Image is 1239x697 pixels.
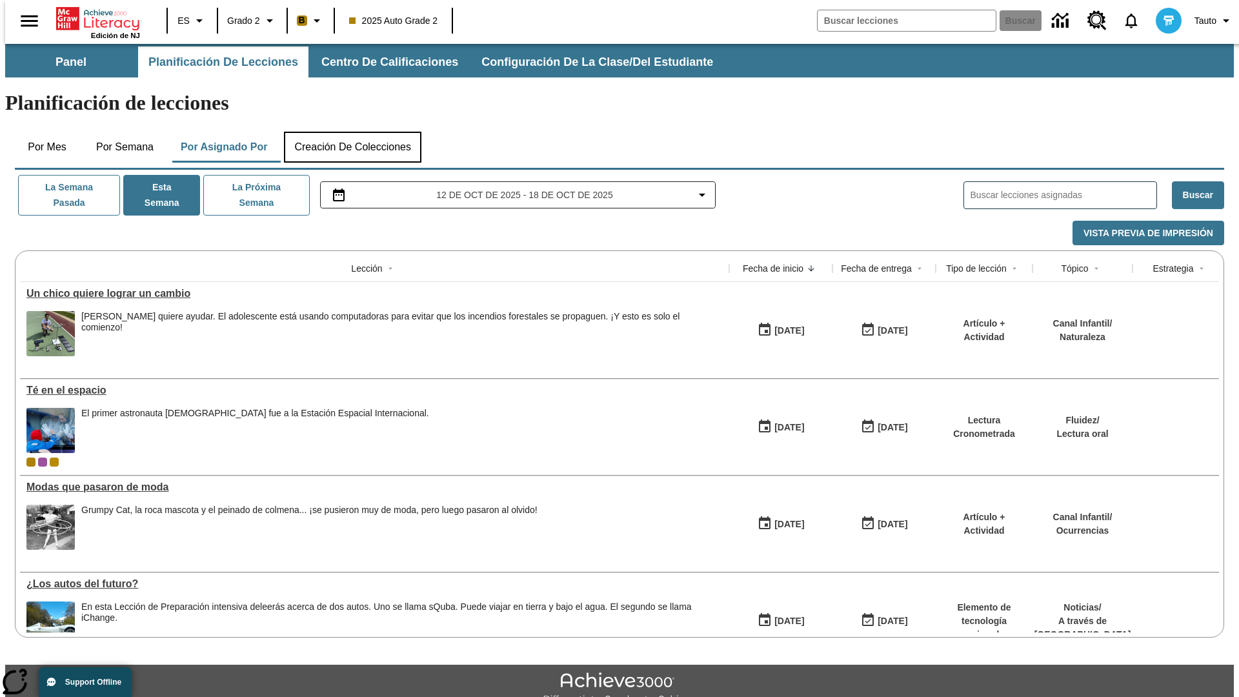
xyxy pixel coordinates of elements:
[1056,427,1108,441] p: Lectura oral
[942,601,1026,641] p: Elemento de tecnología mejorada
[971,186,1156,205] input: Buscar lecciones asignadas
[56,5,140,39] div: Portada
[284,132,421,163] button: Creación de colecciones
[1053,524,1113,538] p: Ocurrencias
[170,132,278,163] button: Por asignado por
[5,46,725,77] div: Subbarra de navegación
[942,414,1026,441] p: Lectura Cronometrada
[26,458,35,467] div: Clase actual
[753,318,809,343] button: 10/15/25: Primer día en que estuvo disponible la lección
[81,505,538,516] div: Grumpy Cat, la roca mascota y el peinado de colmena... ¡se pusieron muy de moda, pero luego pasar...
[56,6,140,32] a: Portada
[1194,261,1209,276] button: Sort
[299,12,305,28] span: B
[50,458,59,467] div: New 2025 class
[86,132,164,163] button: Por semana
[26,288,723,299] div: Un chico quiere lograr un cambio
[878,516,907,532] div: [DATE]
[1153,262,1193,275] div: Estrategia
[856,318,912,343] button: 10/15/25: Último día en que podrá accederse la lección
[81,311,723,333] div: [PERSON_NAME] quiere ayudar. El adolescente está usando computadoras para evitar que los incendio...
[81,408,429,453] div: El primer astronauta británico fue a la Estación Espacial Internacional.
[856,609,912,633] button: 08/01/26: Último día en que podrá accederse la lección
[81,408,429,419] div: El primer astronauta [DEMOGRAPHIC_DATA] fue a la Estación Espacial Internacional.
[26,481,723,493] div: Modas que pasaron de moda
[81,601,723,647] div: En esta Lección de Preparación intensiva de leerás acerca de dos autos. Uno se llama sQuba. Puede...
[1194,14,1216,28] span: Tauto
[203,175,309,216] button: La próxima semana
[18,175,120,216] button: La semana pasada
[81,311,723,356] div: Ryan Honary quiere ayudar. El adolescente está usando computadoras para evitar que los incendios ...
[841,262,912,275] div: Fecha de entrega
[326,187,710,203] button: Seleccione el intervalo de fechas opción del menú
[292,9,330,32] button: Boost El color de la clase es anaranjado claro. Cambiar el color de la clase.
[1172,181,1224,209] button: Buscar
[878,323,907,339] div: [DATE]
[856,415,912,439] button: 10/12/25: Último día en que podrá accederse la lección
[1148,4,1189,37] button: Escoja un nuevo avatar
[351,262,382,275] div: Lección
[10,2,48,40] button: Abrir el menú lateral
[471,46,723,77] button: Configuración de la clase/del estudiante
[81,505,538,550] div: Grumpy Cat, la roca mascota y el peinado de colmena... ¡se pusieron muy de moda, pero luego pasar...
[1189,9,1239,32] button: Perfil/Configuración
[753,415,809,439] button: 10/06/25: Primer día en que estuvo disponible la lección
[26,578,723,590] a: ¿Los autos del futuro? , Lecciones
[39,667,132,697] button: Support Offline
[26,505,75,550] img: foto en blanco y negro de una chica haciendo girar unos hula-hulas en la década de 1950
[26,408,75,453] img: Un astronauta, el primero del Reino Unido que viaja a la Estación Espacial Internacional, saluda ...
[1114,4,1148,37] a: Notificaciones
[912,261,927,276] button: Sort
[878,613,907,629] div: [DATE]
[774,419,804,436] div: [DATE]
[1056,414,1108,427] p: Fluidez /
[1053,330,1113,344] p: Naturaleza
[15,132,79,163] button: Por mes
[743,262,803,275] div: Fecha de inicio
[1044,3,1080,39] a: Centro de información
[5,44,1234,77] div: Subbarra de navegación
[138,46,308,77] button: Planificación de lecciones
[1073,221,1224,246] button: Vista previa de impresión
[383,261,398,276] button: Sort
[942,317,1026,344] p: Artículo + Actividad
[26,601,75,647] img: Un automóvil de alta tecnología flotando en el agua.
[946,262,1007,275] div: Tipo de lección
[694,187,710,203] svg: Collapse Date Range Filter
[774,613,804,629] div: [DATE]
[55,55,86,70] span: Panel
[856,512,912,536] button: 06/30/26: Último día en que podrá accederse la lección
[177,14,190,28] span: ES
[818,10,996,31] input: Buscar campo
[753,512,809,536] button: 07/19/25: Primer día en que estuvo disponible la lección
[26,311,75,356] img: Ryan Honary posa en cuclillas con unos dispositivos de detección de incendios
[436,188,612,202] span: 12 de oct de 2025 - 18 de oct de 2025
[774,516,804,532] div: [DATE]
[1053,317,1113,330] p: Canal Infantil /
[942,510,1026,538] p: Artículo + Actividad
[148,55,298,70] span: Planificación de lecciones
[1007,261,1022,276] button: Sort
[774,323,804,339] div: [DATE]
[26,385,723,396] div: Té en el espacio
[1156,8,1182,34] img: avatar image
[26,481,723,493] a: Modas que pasaron de moda, Lecciones
[1034,601,1131,614] p: Noticias /
[26,288,723,299] a: Un chico quiere lograr un cambio, Lecciones
[81,601,692,623] testabrev: leerás acerca de dos autos. Uno se llama sQuba. Puede viajar en tierra y bajo el agua. El segundo...
[222,9,283,32] button: Grado: Grado 2, Elige un grado
[6,46,136,77] button: Panel
[26,385,723,396] a: Té en el espacio, Lecciones
[1053,510,1113,524] p: Canal Infantil /
[878,419,907,436] div: [DATE]
[172,9,213,32] button: Lenguaje: ES, Selecciona un idioma
[1061,262,1088,275] div: Tópico
[38,458,47,467] div: OL 2025 Auto Grade 3
[227,14,260,28] span: Grado 2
